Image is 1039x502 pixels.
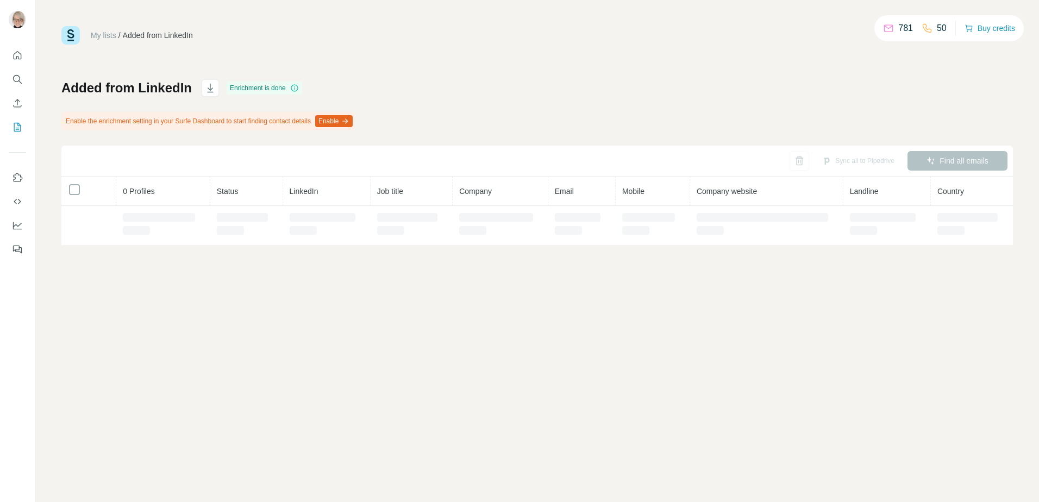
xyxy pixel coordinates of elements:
[850,187,879,196] span: Landline
[898,22,913,35] p: 781
[9,168,26,187] button: Use Surfe on LinkedIn
[622,187,644,196] span: Mobile
[9,240,26,259] button: Feedback
[9,117,26,137] button: My lists
[377,187,403,196] span: Job title
[9,11,26,28] img: Avatar
[123,187,154,196] span: 0 Profiles
[91,31,116,40] a: My lists
[459,187,492,196] span: Company
[697,187,757,196] span: Company website
[315,115,353,127] button: Enable
[61,79,192,97] h1: Added from LinkedIn
[123,30,193,41] div: Added from LinkedIn
[9,46,26,65] button: Quick start
[227,81,302,95] div: Enrichment is done
[555,187,574,196] span: Email
[61,26,80,45] img: Surfe Logo
[9,192,26,211] button: Use Surfe API
[937,187,964,196] span: Country
[118,30,121,41] li: /
[61,112,355,130] div: Enable the enrichment setting in your Surfe Dashboard to start finding contact details
[965,21,1015,36] button: Buy credits
[937,22,947,35] p: 50
[217,187,239,196] span: Status
[9,70,26,89] button: Search
[9,93,26,113] button: Enrich CSV
[9,216,26,235] button: Dashboard
[290,187,318,196] span: LinkedIn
